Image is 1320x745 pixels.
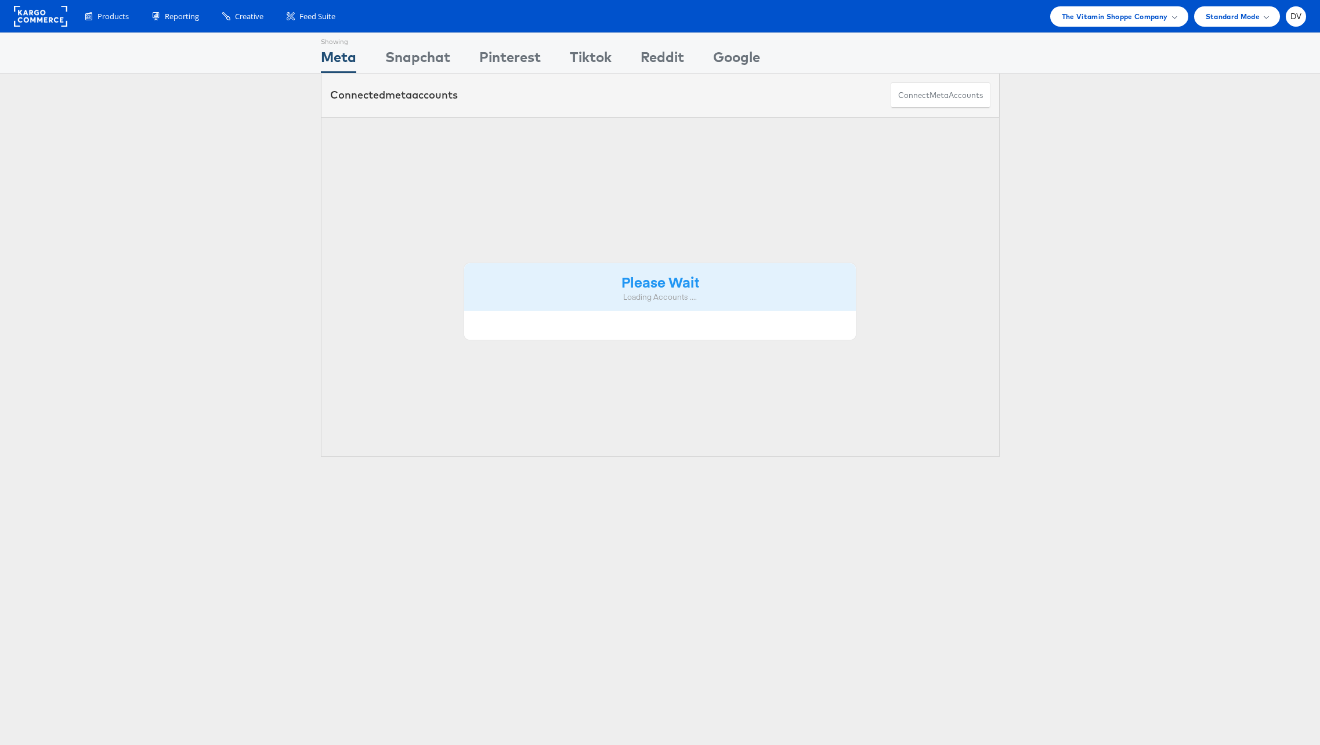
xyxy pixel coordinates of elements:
[330,88,458,103] div: Connected accounts
[621,272,699,291] strong: Please Wait
[1290,13,1302,20] span: DV
[713,47,760,73] div: Google
[1206,10,1260,23] span: Standard Mode
[570,47,612,73] div: Tiktok
[299,11,335,22] span: Feed Suite
[165,11,199,22] span: Reporting
[385,88,412,101] span: meta
[97,11,129,22] span: Products
[930,90,949,101] span: meta
[235,11,263,22] span: Creative
[891,82,990,108] button: ConnectmetaAccounts
[473,292,848,303] div: Loading Accounts ....
[321,33,356,47] div: Showing
[321,47,356,73] div: Meta
[479,47,541,73] div: Pinterest
[1062,10,1168,23] span: The Vitamin Shoppe Company
[641,47,684,73] div: Reddit
[385,47,450,73] div: Snapchat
